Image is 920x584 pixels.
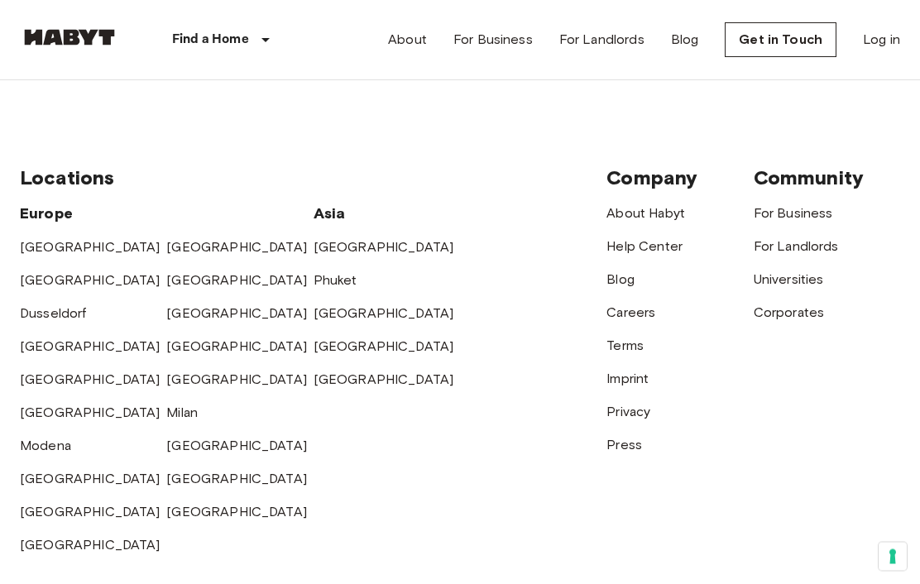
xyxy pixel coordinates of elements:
a: Terms [606,338,644,354]
a: Press [606,438,642,453]
button: Your consent preferences for tracking technologies [879,543,907,571]
a: For Landlords [559,30,644,50]
a: [GEOGRAPHIC_DATA] [20,372,161,388]
a: [GEOGRAPHIC_DATA] [166,339,307,355]
a: Milan [166,405,198,421]
a: Help Center [606,239,683,255]
span: Company [606,166,697,190]
a: Corporates [754,305,825,321]
a: [GEOGRAPHIC_DATA] [314,306,454,322]
p: Find a Home [172,30,249,50]
a: [GEOGRAPHIC_DATA] [20,505,161,520]
a: [GEOGRAPHIC_DATA] [166,240,307,256]
span: Locations [20,166,114,190]
a: Blog [671,30,699,50]
a: [GEOGRAPHIC_DATA] [20,273,161,289]
a: [GEOGRAPHIC_DATA] [20,240,161,256]
img: Habyt [20,29,119,45]
a: [GEOGRAPHIC_DATA] [314,240,454,256]
a: [GEOGRAPHIC_DATA] [20,472,161,487]
a: Phuket [314,273,357,289]
a: [GEOGRAPHIC_DATA] [166,505,307,520]
a: Blog [606,272,635,288]
a: Get in Touch [725,22,836,57]
span: Community [754,166,864,190]
a: For Business [754,206,833,222]
a: For Business [453,30,533,50]
a: For Landlords [754,239,839,255]
a: Modena [20,438,71,454]
a: Dusseldorf [20,306,87,322]
a: About Habyt [606,206,685,222]
a: [GEOGRAPHIC_DATA] [166,472,307,487]
a: Careers [606,305,655,321]
span: Asia [314,205,346,223]
a: [GEOGRAPHIC_DATA] [166,306,307,322]
a: About [388,30,427,50]
span: Europe [20,205,73,223]
a: [GEOGRAPHIC_DATA] [20,339,161,355]
a: Imprint [606,371,649,387]
a: [GEOGRAPHIC_DATA] [20,405,161,421]
a: [GEOGRAPHIC_DATA] [314,339,454,355]
a: [GEOGRAPHIC_DATA] [166,273,307,289]
a: [GEOGRAPHIC_DATA] [20,538,161,553]
a: Universities [754,272,824,288]
a: [GEOGRAPHIC_DATA] [166,438,307,454]
a: [GEOGRAPHIC_DATA] [314,372,454,388]
a: Privacy [606,404,650,420]
a: Log in [863,30,900,50]
a: [GEOGRAPHIC_DATA] [166,372,307,388]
